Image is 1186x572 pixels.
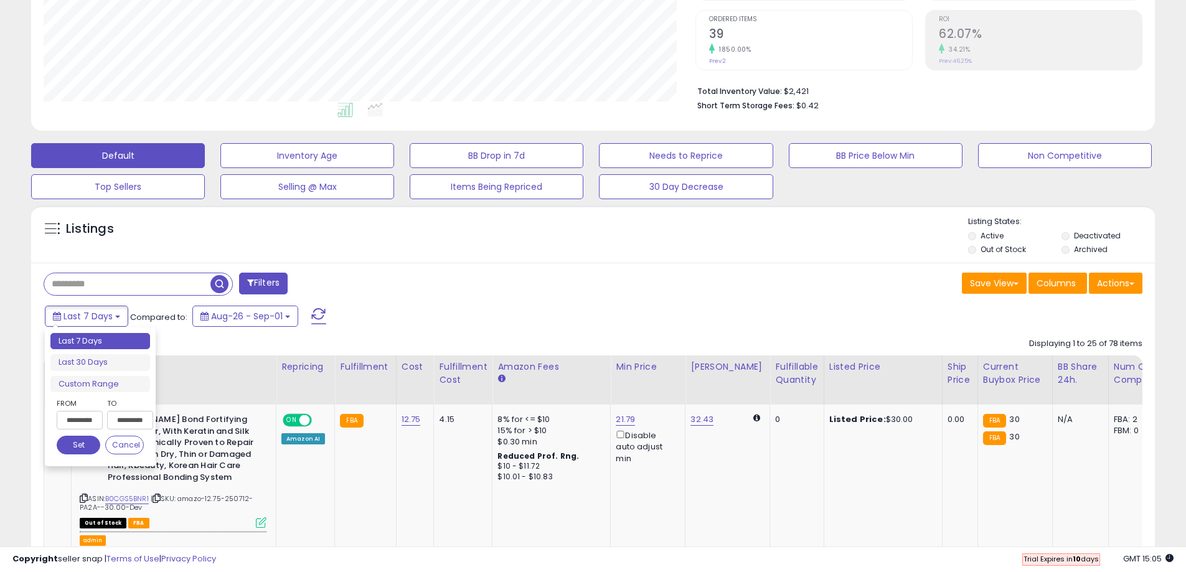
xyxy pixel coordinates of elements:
button: Filters [239,273,288,294]
label: Active [981,230,1004,241]
a: Privacy Policy [161,553,216,565]
div: FBA: 2 [1114,414,1155,425]
small: Prev: 2 [709,57,726,65]
button: Default [31,143,205,168]
b: Short Term Storage Fees: [697,100,794,111]
span: Ordered Items [709,16,912,23]
label: Archived [1074,244,1108,255]
span: OFF [310,415,330,426]
span: Compared to: [130,311,187,323]
small: FBA [983,431,1006,445]
small: Prev: 46.25% [939,57,972,65]
button: Actions [1089,273,1142,294]
div: $30.00 [829,414,933,425]
button: Set [57,436,100,454]
a: 32.43 [690,413,713,426]
span: Trial Expires in days [1024,554,1099,564]
b: Listed Price: [829,413,886,425]
div: Fulfillable Quantity [775,360,818,387]
b: [PERSON_NAME] Bond Fortifying Conditioner, With Keratin and Silk Protein, Clinically Proven to Re... [108,414,259,486]
small: 1850.00% [715,45,751,54]
button: Needs to Reprice [599,143,773,168]
li: Custom Range [50,376,150,393]
b: 10 [1073,554,1081,564]
div: $10.01 - $10.83 [497,472,601,482]
div: $10 - $11.72 [497,461,601,472]
label: To [107,397,144,410]
p: Listing States: [968,216,1155,228]
span: Columns [1037,277,1076,289]
span: 30 [1009,431,1019,443]
li: $2,421 [697,83,1133,98]
small: FBA [340,414,363,428]
div: 0.00 [948,414,968,425]
div: 15% for > $10 [497,425,601,436]
span: Aug-26 - Sep-01 [211,310,283,322]
span: 2025-09-9 15:05 GMT [1123,553,1174,565]
button: Top Sellers [31,174,205,199]
div: $0.30 min [497,436,601,448]
span: | SKU: amazo-12.75-250712-PA2A--30.00-Dev [80,494,253,512]
button: Save View [962,273,1027,294]
span: 30 [1009,413,1019,425]
button: Columns [1028,273,1087,294]
span: $0.42 [796,100,819,111]
small: Amazon Fees. [497,373,505,385]
b: Total Inventory Value: [697,86,782,96]
a: 21.79 [616,413,635,426]
label: From [57,397,100,410]
div: 4.15 [439,414,482,425]
div: Fulfillment [340,360,390,373]
div: Amazon Fees [497,360,605,373]
div: 0 [775,414,814,425]
div: Title [77,360,271,373]
div: N/A [1058,414,1099,425]
div: Current Buybox Price [983,360,1047,387]
div: Ship Price [948,360,972,387]
a: B0CGS5BNR1 [105,494,149,504]
div: Listed Price [829,360,937,373]
li: Last 7 Days [50,333,150,350]
div: Disable auto adjust min [616,428,675,464]
div: seller snap | | [12,553,216,565]
label: Out of Stock [981,244,1026,255]
div: Num of Comp. [1114,360,1159,387]
div: Fulfillment Cost [439,360,487,387]
button: Non Competitive [978,143,1152,168]
div: [PERSON_NAME] [690,360,765,373]
button: Cancel [105,436,144,454]
div: Amazon AI [281,433,325,444]
small: FBA [983,414,1006,428]
span: ROI [939,16,1142,23]
span: FBA [128,518,149,528]
div: Displaying 1 to 25 of 78 items [1029,338,1142,350]
h5: Listings [66,220,114,238]
a: 12.75 [402,413,421,426]
button: Inventory Age [220,143,394,168]
span: ON [284,415,299,426]
div: Min Price [616,360,680,373]
strong: Copyright [12,553,58,565]
button: BB Price Below Min [789,143,962,168]
b: Reduced Prof. Rng. [497,451,579,461]
label: Deactivated [1074,230,1121,241]
a: Terms of Use [106,553,159,565]
span: All listings that are currently out of stock and unavailable for purchase on Amazon [80,518,126,528]
span: Last 7 Days [64,310,113,322]
small: 34.21% [944,45,970,54]
h2: 62.07% [939,27,1142,44]
div: Repricing [281,360,329,373]
div: Cost [402,360,429,373]
button: 30 Day Decrease [599,174,773,199]
button: Last 7 Days [45,306,128,327]
li: Last 30 Days [50,354,150,371]
div: 8% for <= $10 [497,414,601,425]
button: BB Drop in 7d [410,143,583,168]
div: FBM: 0 [1114,425,1155,436]
div: ASIN: [80,414,266,527]
div: BB Share 24h. [1058,360,1103,387]
h2: 39 [709,27,912,44]
button: Items Being Repriced [410,174,583,199]
button: Selling @ Max [220,174,394,199]
button: Aug-26 - Sep-01 [192,306,298,327]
